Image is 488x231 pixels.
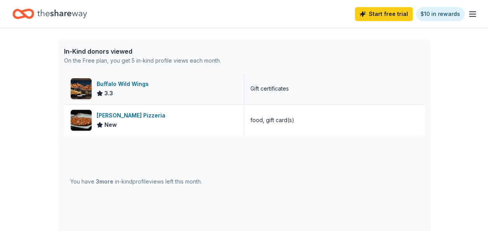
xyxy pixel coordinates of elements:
a: Start free trial [355,7,413,21]
div: On the Free plan, you get 5 in-kind profile views each month. [64,56,221,65]
div: Buffalo Wild Wings [97,79,152,89]
span: 3 more [96,178,113,185]
div: In-Kind donors viewed [64,47,221,56]
div: [PERSON_NAME] Pizzeria [97,111,168,120]
img: Image for Buffalo Wild Wings [71,78,92,99]
div: food, gift card(s) [250,115,294,125]
a: Home [12,5,87,23]
div: You have in-kind profile views left this month. [70,177,202,186]
img: Image for Pepe's Pizzeria [71,110,92,131]
span: New [104,120,117,129]
a: $10 in rewards [416,7,465,21]
span: 3.3 [104,89,113,98]
div: Gift certificates [250,84,289,93]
